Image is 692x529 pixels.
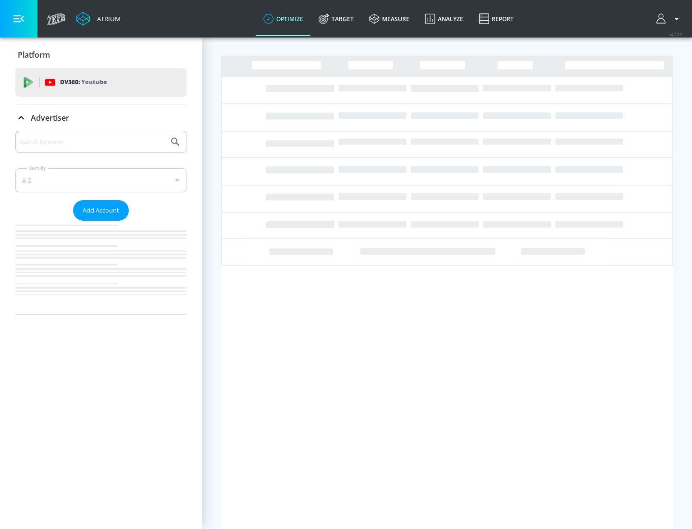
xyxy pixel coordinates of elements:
a: Target [311,1,361,36]
a: Analyze [417,1,471,36]
div: DV360: Youtube [15,68,186,97]
p: DV360: [60,77,107,88]
input: Search by name [19,136,165,148]
a: Atrium [76,12,121,26]
a: optimize [256,1,311,36]
p: Advertiser [31,113,69,123]
a: Report [471,1,521,36]
div: Atrium [93,14,121,23]
p: Youtube [81,77,107,87]
nav: list of Advertiser [15,221,186,314]
label: Sort By [27,165,48,171]
p: Platform [18,50,50,60]
button: Add Account [73,200,129,221]
div: Advertiser [15,104,186,131]
span: v 4.22.2 [669,32,682,37]
div: Platform [15,41,186,68]
span: Add Account [83,205,119,216]
a: measure [361,1,417,36]
div: A-Z [15,168,186,192]
div: Advertiser [15,131,186,314]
